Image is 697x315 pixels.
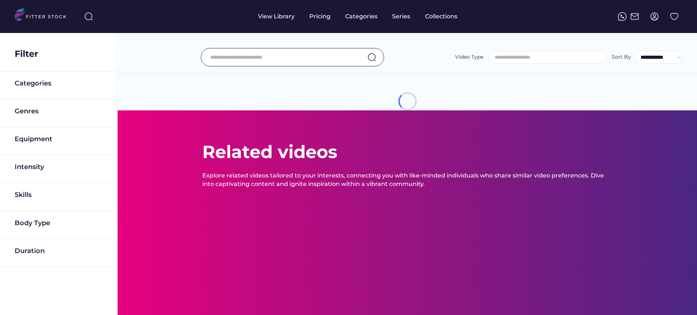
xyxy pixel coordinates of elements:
div: Categories [15,79,51,88]
img: Frame%2051.svg [630,12,639,21]
div: Series [392,12,410,21]
div: Related videos [202,140,337,164]
img: yH5BAEAAAAALAAAAAABAAEAAAIBRAA7 [605,225,620,239]
img: yH5BAEAAAAALAAAAAABAAEAAAIBRAA7 [94,191,103,199]
img: search-normal%203.svg [84,12,93,21]
img: yH5BAEAAAAALAAAAAABAAEAAAIBRAA7 [94,79,103,88]
div: Filter [15,48,38,60]
div: Body Type [15,219,50,228]
img: yH5BAEAAAAALAAAAAABAAEAAAIBRAA7 [94,219,103,227]
img: yH5BAEAAAAALAAAAAABAAEAAAIBRAA7 [94,107,103,116]
div: Pricing [309,12,331,21]
img: profile-circle.svg [650,12,659,21]
img: yH5BAEAAAAALAAAAAABAAEAAAIBRAA7 [94,246,103,255]
div: Duration [15,246,45,256]
div: Genres [15,107,38,116]
img: meteor-icons_whatsapp%20%281%29.svg [618,12,627,21]
div: Intensity [15,162,44,172]
div: Collections [425,12,457,21]
div: Video Type [455,54,483,61]
div: Skills [15,190,33,199]
div: View Library [258,12,295,21]
img: search-normal.svg [368,53,376,62]
img: Group%201000002324%20%282%29.svg [670,12,679,21]
img: LOGO.svg [15,8,73,23]
div: Sort By [612,54,631,61]
img: yH5BAEAAAAALAAAAAABAAEAAAIBRAA7 [94,135,103,144]
div: Equipment [15,135,52,144]
div: Explore related videos tailored to your interests, connecting you with like-minded individuals wh... [202,172,613,188]
div: Categories [345,12,377,21]
img: yH5BAEAAAAALAAAAAABAAEAAAIBRAA7 [94,163,103,172]
div: fvck [345,4,355,11]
